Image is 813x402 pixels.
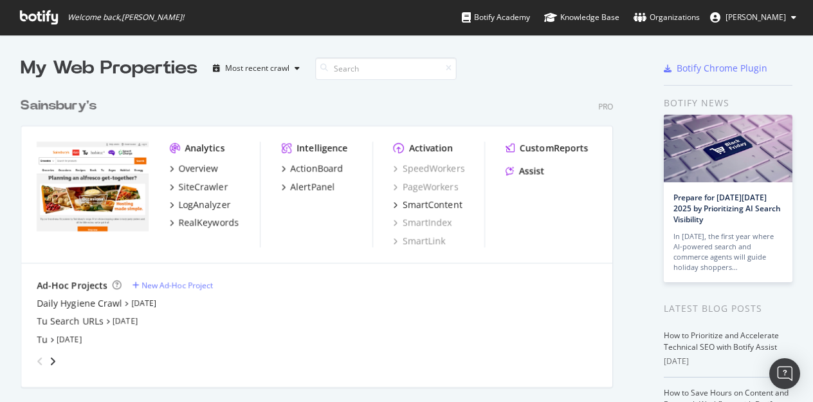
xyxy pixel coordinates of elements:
[37,333,48,346] a: Tu
[225,64,289,72] div: Most recent crawl
[21,55,197,81] div: My Web Properties
[208,58,305,79] button: Most recent crawl
[664,96,792,110] div: Botify news
[664,330,779,352] a: How to Prioritize and Accelerate Technical SEO with Botify Assist
[677,62,767,75] div: Botify Chrome Plugin
[113,316,138,327] a: [DATE]
[519,165,545,178] div: Assist
[21,97,96,115] div: Sainsbury's
[178,180,228,193] div: SiteCrawler
[394,216,452,229] a: SmartIndex
[37,279,107,292] div: Ad-Hoc Projects
[178,216,239,229] div: RealKeywords
[281,162,343,175] a: ActionBoard
[169,162,218,175] a: Overview
[281,180,334,193] a: AlertPanel
[57,334,82,345] a: [DATE]
[169,198,230,211] a: LogAnalyzer
[178,162,218,175] div: Overview
[37,315,104,328] a: Tu Search URLs
[634,11,700,24] div: Organizations
[403,198,462,211] div: SmartContent
[169,216,239,229] a: RealKeywords
[598,101,613,112] div: Pro
[48,355,57,368] div: angle-right
[37,297,122,310] a: Daily Hygiene Crawl
[178,198,230,211] div: LogAnalyzer
[520,142,589,155] div: CustomReports
[394,180,459,193] a: PageWorkers
[169,180,228,193] a: SiteCrawler
[664,356,792,367] div: [DATE]
[185,142,224,155] div: Analytics
[726,12,786,23] span: Julia Goncharenko
[506,142,589,155] a: CustomReports
[462,11,530,24] div: Botify Academy
[142,280,213,291] div: New Ad-Hoc Project
[21,97,102,115] a: Sainsbury's
[769,358,800,389] div: Open Intercom Messenger
[394,162,465,175] a: SpeedWorkers
[409,142,453,155] div: Activation
[673,231,783,273] div: In [DATE], the first year where AI-powered search and commerce agents will guide holiday shoppers…
[68,12,184,23] span: Welcome back, [PERSON_NAME] !
[506,165,545,178] a: Assist
[290,180,334,193] div: AlertPanel
[132,280,213,291] a: New Ad-Hoc Project
[32,351,48,372] div: angle-left
[544,11,619,24] div: Knowledge Base
[700,7,807,28] button: [PERSON_NAME]
[131,298,156,309] a: [DATE]
[290,162,343,175] div: ActionBoard
[394,198,462,211] a: SmartContent
[664,62,767,75] a: Botify Chrome Plugin
[673,192,781,225] a: Prepare for [DATE][DATE] 2025 by Prioritizing AI Search Visibility
[664,301,792,316] div: Latest Blog Posts
[37,142,149,231] img: *.sainsburys.co.uk/
[315,57,457,80] input: Search
[394,235,446,247] a: SmartLink
[297,142,347,155] div: Intelligence
[664,115,792,182] img: Prepare for Black Friday 2025 by Prioritizing AI Search Visibility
